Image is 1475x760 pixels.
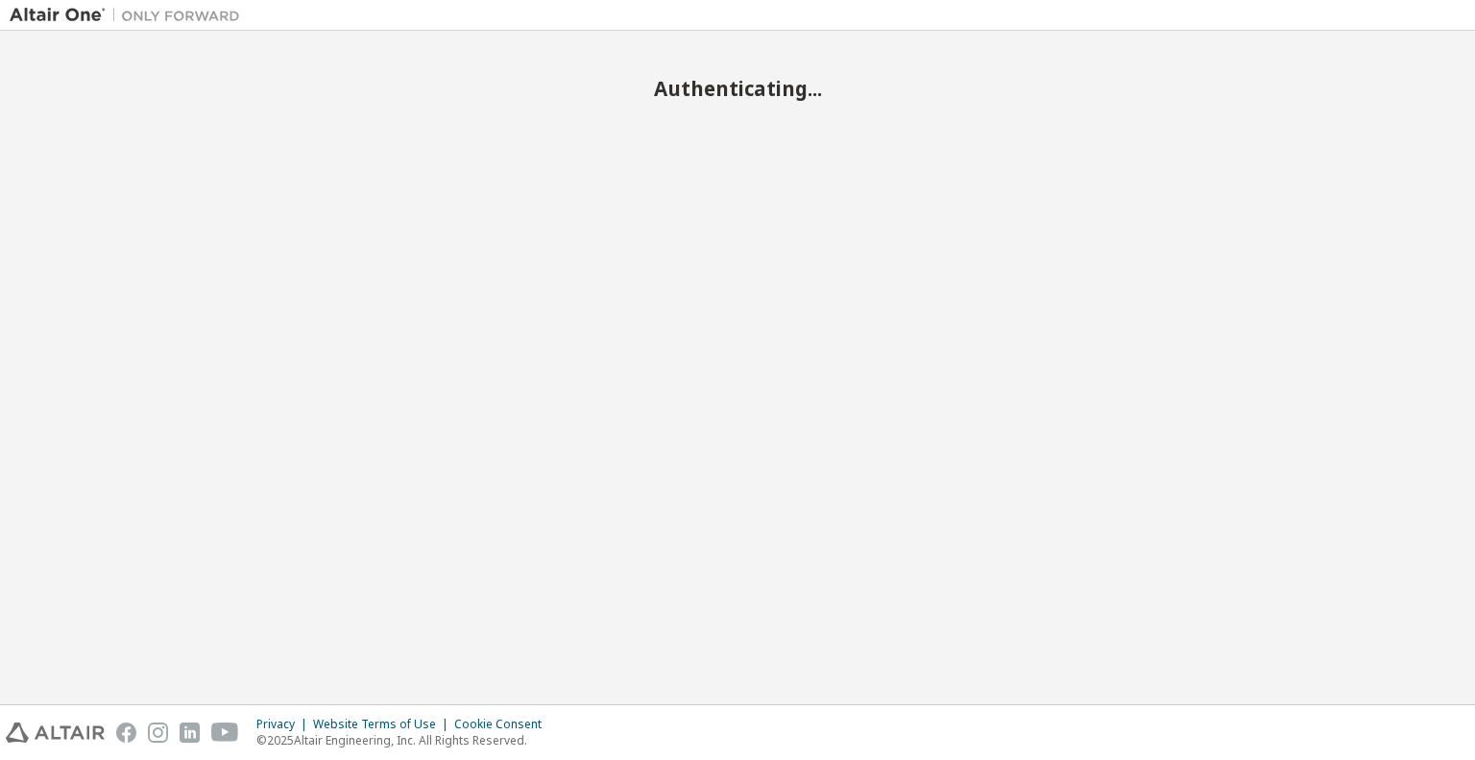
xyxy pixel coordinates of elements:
[10,76,1465,101] h2: Authenticating...
[6,723,105,743] img: altair_logo.svg
[10,6,250,25] img: Altair One
[256,717,313,732] div: Privacy
[256,732,553,748] p: © 2025 Altair Engineering, Inc. All Rights Reserved.
[313,717,454,732] div: Website Terms of Use
[180,723,200,743] img: linkedin.svg
[454,717,553,732] div: Cookie Consent
[211,723,239,743] img: youtube.svg
[116,723,136,743] img: facebook.svg
[148,723,168,743] img: instagram.svg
